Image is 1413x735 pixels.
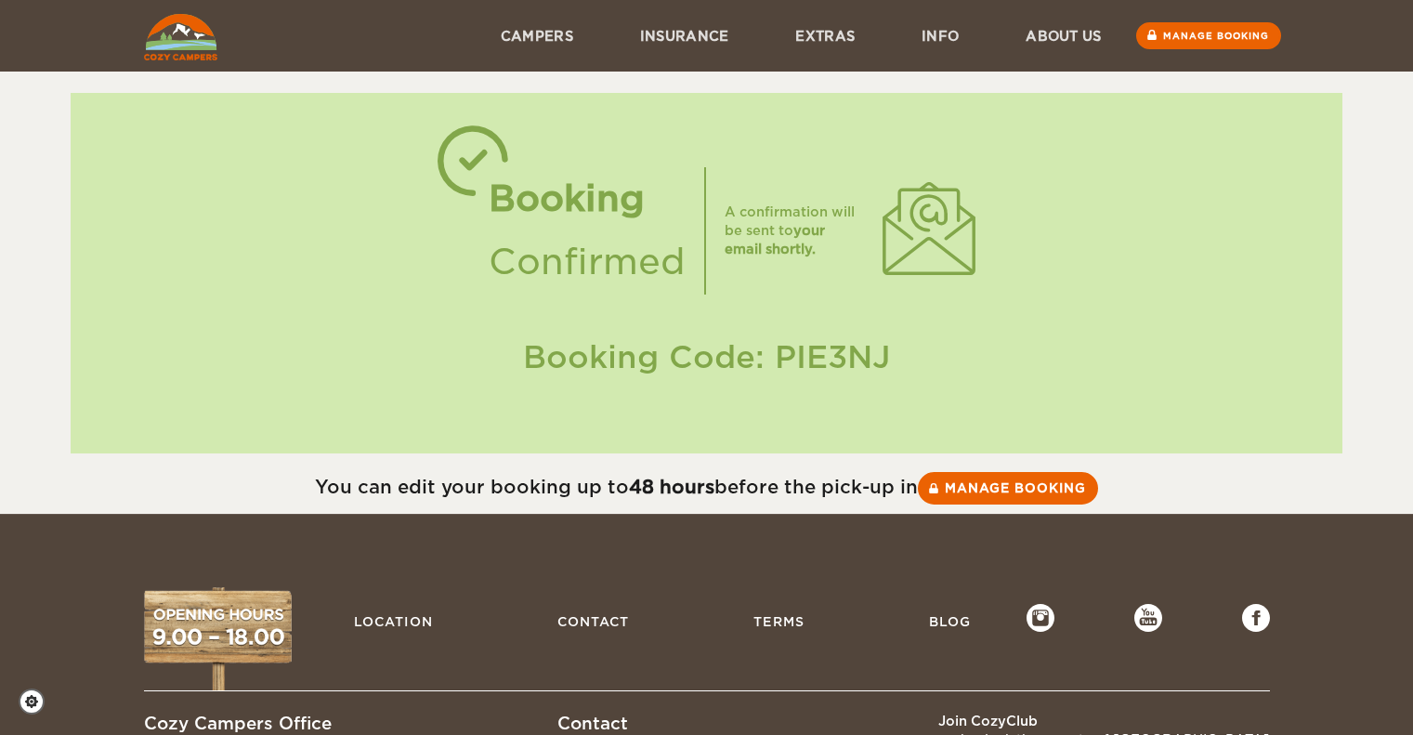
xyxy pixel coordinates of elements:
[89,335,1324,379] div: Booking Code: PIE3NJ
[744,604,814,639] a: Terms
[918,472,1098,505] a: Manage booking
[345,604,442,639] a: Location
[19,689,57,715] a: Cookie settings
[548,604,638,639] a: Contact
[1136,22,1281,49] a: Manage booking
[489,230,686,294] div: Confirmed
[489,167,686,230] div: Booking
[938,712,1270,730] div: Join CozyClub
[725,203,864,258] div: A confirmation will be sent to
[629,476,714,498] strong: 48 hours
[144,14,217,60] img: Cozy Campers
[920,604,980,639] a: Blog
